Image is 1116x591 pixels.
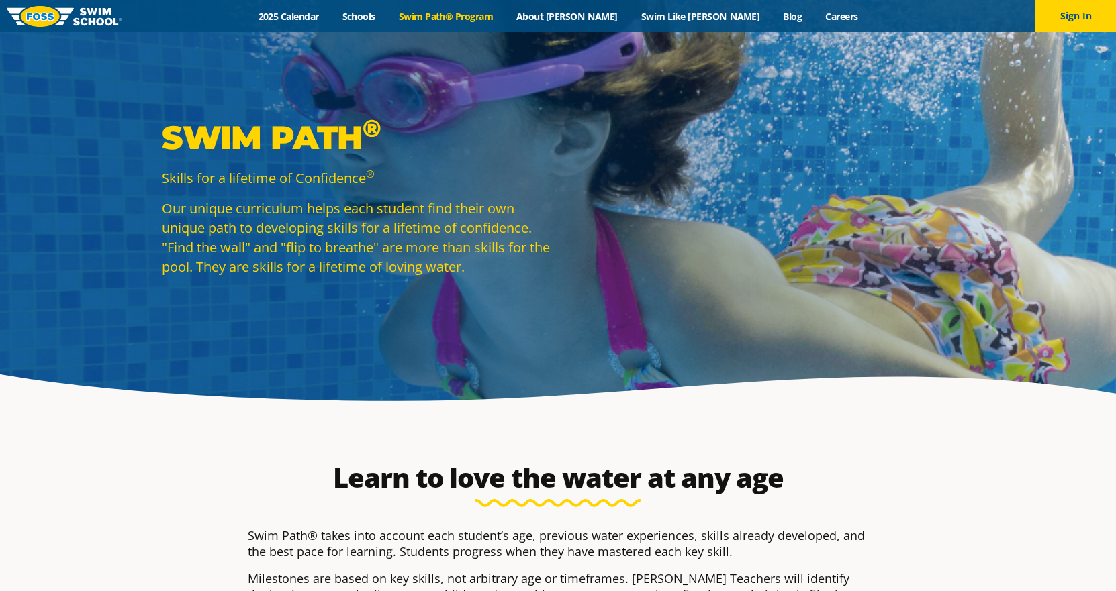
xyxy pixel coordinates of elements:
a: Blog [772,10,814,23]
p: Our unique curriculum helps each student find their own unique path to developing skills for a li... [162,199,551,276]
a: Swim Path® Program [387,10,504,23]
a: Swim Like [PERSON_NAME] [629,10,772,23]
a: Schools [330,10,387,23]
p: Swim Path® takes into account each student’s age, previous water experiences, skills already deve... [248,527,868,559]
a: Careers [814,10,870,23]
sup: ® [366,167,374,180]
sup: ® [363,113,381,143]
p: Swim Path [162,117,551,158]
a: About [PERSON_NAME] [505,10,630,23]
a: 2025 Calendar [246,10,330,23]
p: Skills for a lifetime of Confidence [162,168,551,188]
h2: Learn to love the water at any age [241,462,875,494]
img: FOSS Swim School Logo [7,6,122,27]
